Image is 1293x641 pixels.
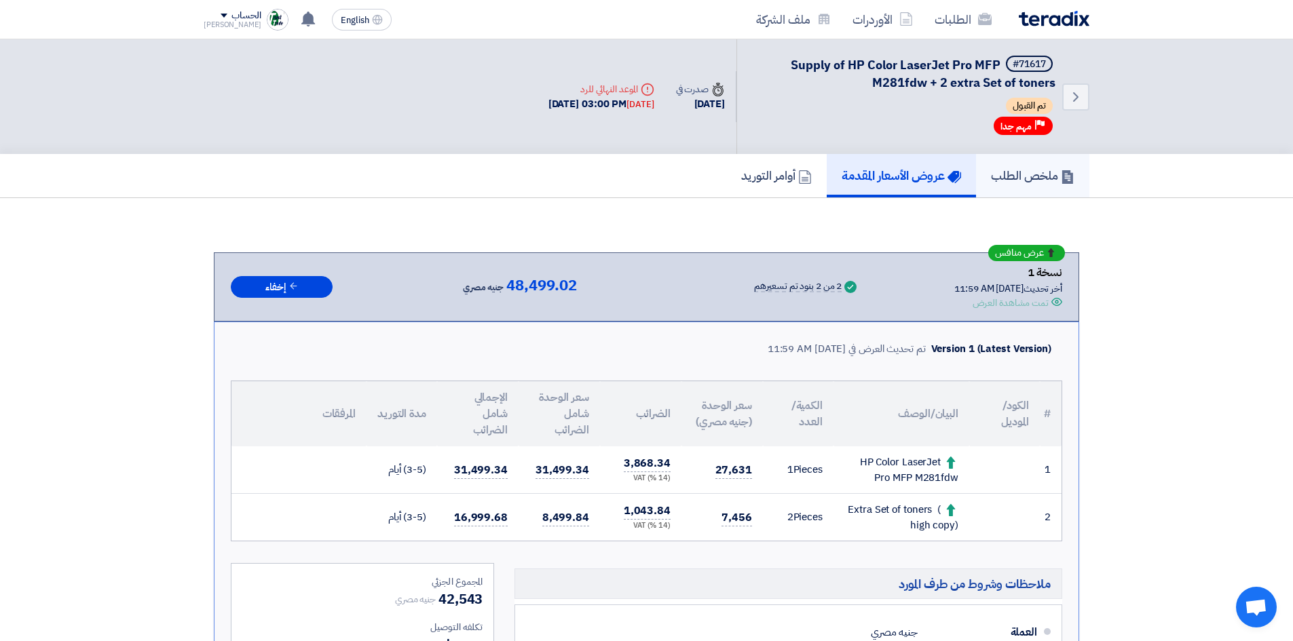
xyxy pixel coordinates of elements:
[1040,446,1062,494] td: 1
[924,3,1002,35] a: الطلبات
[791,56,1055,92] span: Supply of HP Color LaserJet Pro MFP M281fdw + 2 extra Set of toners
[842,168,961,183] h5: عروض الأسعار المقدمة
[715,462,752,479] span: 27,631
[536,462,589,479] span: 31,499.34
[463,279,504,296] span: جنيه مصري
[976,154,1089,197] a: ملخص الطلب
[624,503,671,520] span: 1,043.84
[548,82,654,96] div: الموعد النهائي للرد
[973,296,1049,310] div: تمت مشاهدة العرض
[768,341,926,357] div: تم تحديث العرض في [DATE] 11:59 AM
[833,381,969,446] th: البيان/الوصف
[842,3,924,35] a: الأوردرات
[726,154,827,197] a: أوامر التوريد
[1013,60,1046,69] div: #71617
[681,381,763,446] th: سعر الوحدة (جنيه مصري)
[437,381,519,446] th: الإجمالي شامل الضرائب
[506,277,577,294] span: 48,499.02
[341,16,369,25] span: English
[231,276,333,298] button: إخفاء
[242,620,483,634] div: تكلفه التوصيل
[514,568,1062,599] h5: ملاحظات وشروط من طرف المورد
[519,381,600,446] th: سعر الوحدة شامل الضرائب
[611,473,671,484] div: (14 %) VAT
[787,509,793,524] span: 2
[754,281,842,292] div: 2 من 2 بنود تم تسعيرهم
[676,96,725,112] div: [DATE]
[367,381,437,446] th: مدة التوريد
[954,281,1062,296] div: أخر تحديث [DATE] 11:59 AM
[763,494,833,541] td: Pieces
[969,381,1040,446] th: الكود/الموديل
[438,589,483,609] span: 42,543
[367,494,437,541] td: (3-5) أيام
[332,9,392,31] button: English
[204,21,261,28] div: [PERSON_NAME]
[1006,98,1053,114] span: تم القبول
[676,82,725,96] div: صدرت في
[395,592,436,606] span: جنيه مصري
[741,168,812,183] h5: أوامر التوريد
[1019,11,1089,26] img: Teradix logo
[542,509,589,526] span: 8,499.84
[1236,587,1277,627] div: Open chat
[231,381,367,446] th: المرفقات
[1040,494,1062,541] td: 2
[231,10,261,22] div: الحساب
[1040,381,1062,446] th: #
[242,575,483,589] div: المجموع الجزئي
[844,454,958,485] div: HP Color LaserJet Pro MFP M281fdw
[454,509,508,526] span: 16,999.68
[991,168,1074,183] h5: ملخص الطلب
[626,98,654,111] div: [DATE]
[600,381,681,446] th: الضرائب
[454,462,508,479] span: 31,499.34
[548,96,654,112] div: [DATE] 03:00 PM
[844,502,958,532] div: Extra Set of toners ( high copy)
[753,56,1055,91] h5: Supply of HP Color LaserJet Pro MFP M281fdw + 2 extra Set of toners
[787,462,793,477] span: 1
[827,154,976,197] a: عروض الأسعار المقدمة
[763,446,833,494] td: Pieces
[745,3,842,35] a: ملف الشركة
[1000,120,1032,133] span: مهم جدا
[763,381,833,446] th: الكمية/العدد
[267,9,288,31] img: Trust_Trade_1758782181773.png
[624,455,671,472] span: 3,868.34
[611,520,671,532] div: (14 %) VAT
[995,248,1044,258] span: عرض منافس
[722,509,752,526] span: 7,456
[931,341,1051,357] div: Version 1 (Latest Version)
[367,446,437,494] td: (3-5) أيام
[954,264,1062,281] div: نسخة 1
